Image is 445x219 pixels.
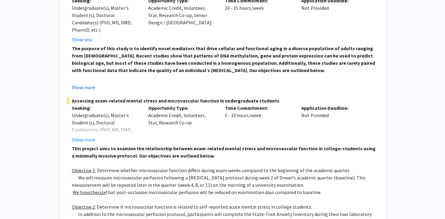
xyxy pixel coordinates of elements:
[72,204,95,210] u: Objective 2
[72,45,375,73] strong: The purpose of this study is to identify novel mediators that drive cellular and functional aging...
[72,167,95,173] u: Objective 1
[220,104,297,143] div: 5 - 10 hours/week
[72,203,378,210] p: : Determine if microvascular function is related to self-reported acute mental stress in college ...
[72,174,378,189] p: · We will measure microvascular perfusion following a [MEDICAL_DATA] protocol during week 2 of Dr...
[72,136,95,143] button: Show more
[72,145,376,159] strong: This project aims to examine the relationship between exam-related mental stress and microvascula...
[67,97,378,104] span: Assessing exam-related mental stress and microvascular function in undergraduate students
[73,189,106,195] u: We hypothesize
[72,104,139,112] p: Seeking:
[297,104,373,143] div: Not Provided
[225,104,292,112] p: Time Commitment:
[72,4,139,33] div: Undergraduate(s), Master's Student(s), Doctoral Candidate(s) (PhD, MD, DMD, PharmD, etc.)
[72,167,378,174] p: : Determine whether microvascular function differs during exam weeks compared to the beginning of...
[72,36,92,43] button: Show less
[72,112,139,141] div: Undergraduate(s), Master's Student(s), Doctoral Candidate(s) (PhD, MD, DMD, PharmD, etc.)
[144,104,220,143] div: Academic Credit, Volunteer, Star, Research Co-op
[72,84,95,91] button: Show more
[148,104,215,112] p: Opportunity Type:
[72,189,378,196] p: · that post-occlusion microvascular perfusion will be reduced on examination days compared to bas...
[301,104,369,112] p: Application Deadline:
[5,192,26,214] iframe: Chat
